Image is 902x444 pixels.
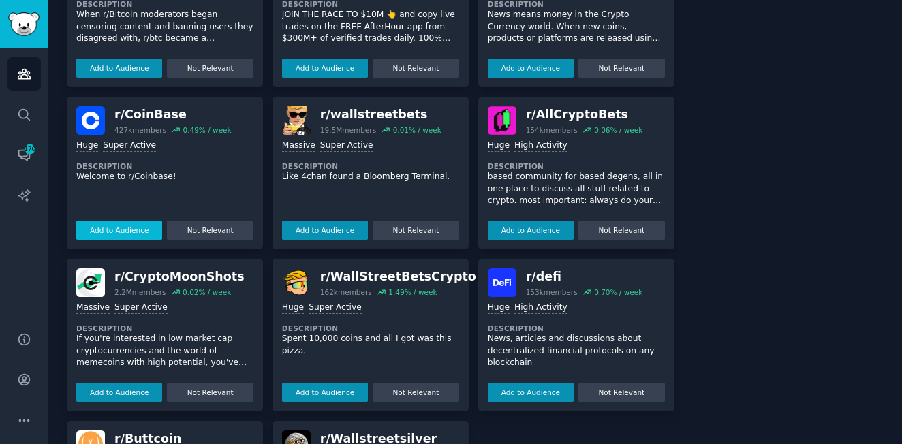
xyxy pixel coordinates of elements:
[320,106,441,123] div: r/ wallstreetbets
[282,383,368,402] button: Add to Audience
[167,221,253,240] button: Not Relevant
[114,287,166,297] div: 2.2M members
[282,221,368,240] button: Add to Audience
[114,268,245,285] div: r/ CryptoMoonShots
[76,106,105,135] img: CoinBase
[320,287,372,297] div: 162k members
[76,333,253,369] p: If you're interested in low market cap cryptocurrencies and the world of memecoins with high pote...
[578,383,664,402] button: Not Relevant
[393,125,441,135] div: 0.01 % / week
[373,383,458,402] button: Not Relevant
[282,323,459,333] dt: Description
[24,144,36,154] span: 170
[488,161,665,171] dt: Description
[76,221,162,240] button: Add to Audience
[76,161,253,171] dt: Description
[594,125,642,135] div: 0.06 % / week
[488,221,574,240] button: Add to Audience
[7,138,41,172] a: 170
[282,9,459,45] p: JOIN THE RACE TO $10M 👆 and copy live trades on the FREE AfterHour app from $300M+ of verified tr...
[114,302,168,315] div: Super Active
[578,59,664,78] button: Not Relevant
[282,268,311,297] img: WallStreetBetsCrypto
[373,59,458,78] button: Not Relevant
[488,333,665,369] p: News, articles and discussions about decentralized financial protocols on any blockchain
[514,302,567,315] div: High Activity
[320,268,476,285] div: r/ WallStreetBetsCrypto
[282,161,459,171] dt: Description
[282,140,315,153] div: Massive
[76,59,162,78] button: Add to Audience
[282,333,459,357] p: Spent 10,000 coins and all I got was this pizza.
[183,125,231,135] div: 0.49 % / week
[183,287,231,297] div: 0.02 % / week
[373,221,458,240] button: Not Relevant
[488,383,574,402] button: Add to Audience
[309,302,362,315] div: Super Active
[282,171,459,183] p: Like 4chan found a Bloomberg Terminal.
[114,125,166,135] div: 427k members
[388,287,437,297] div: 1.49 % / week
[488,140,510,153] div: Huge
[103,140,156,153] div: Super Active
[282,106,311,135] img: wallstreetbets
[76,302,110,315] div: Massive
[526,268,643,285] div: r/ defi
[578,221,664,240] button: Not Relevant
[526,287,578,297] div: 153k members
[76,140,98,153] div: Huge
[320,140,373,153] div: Super Active
[76,323,253,333] dt: Description
[76,9,253,45] p: When r/Bitcoin moderators began censoring content and banning users they disagreed with, r/btc be...
[488,171,665,207] p: based community for based degens, all in one place to discuss all stuff related to crypto. most i...
[282,59,368,78] button: Add to Audience
[488,9,665,45] p: News means money in the Crypto Currency world. When new coins, products or platforms are released...
[167,383,253,402] button: Not Relevant
[526,125,578,135] div: 154k members
[488,323,665,333] dt: Description
[282,302,304,315] div: Huge
[594,287,642,297] div: 0.70 % / week
[76,171,253,183] p: Welcome to r/Coinbase!
[167,59,253,78] button: Not Relevant
[488,268,516,297] img: defi
[76,268,105,297] img: CryptoMoonShots
[488,106,516,135] img: AllCryptoBets
[76,383,162,402] button: Add to Audience
[114,106,232,123] div: r/ CoinBase
[488,59,574,78] button: Add to Audience
[8,12,40,36] img: GummySearch logo
[488,302,510,315] div: Huge
[320,125,376,135] div: 19.5M members
[526,106,643,123] div: r/ AllCryptoBets
[514,140,567,153] div: High Activity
